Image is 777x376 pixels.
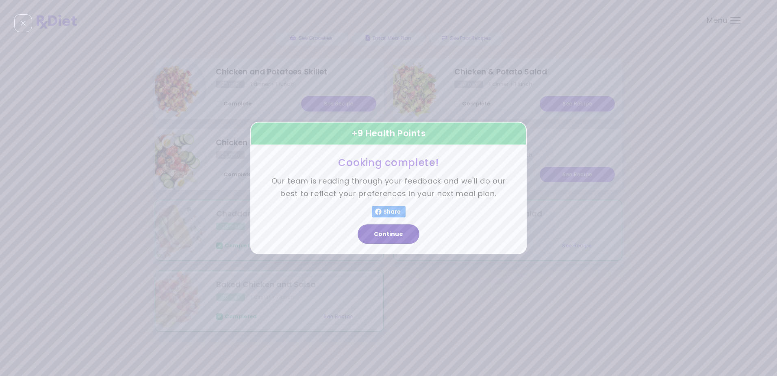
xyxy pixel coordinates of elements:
button: Share [372,206,406,218]
button: Continue [358,225,419,244]
p: Our team is reading through your feedback and we'll do our best to reflect your preferences in yo... [271,175,506,200]
div: + 9 Health Points [250,122,527,145]
h3: Cooking complete! [271,156,506,169]
div: Close [14,14,32,32]
span: Share [382,209,402,215]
